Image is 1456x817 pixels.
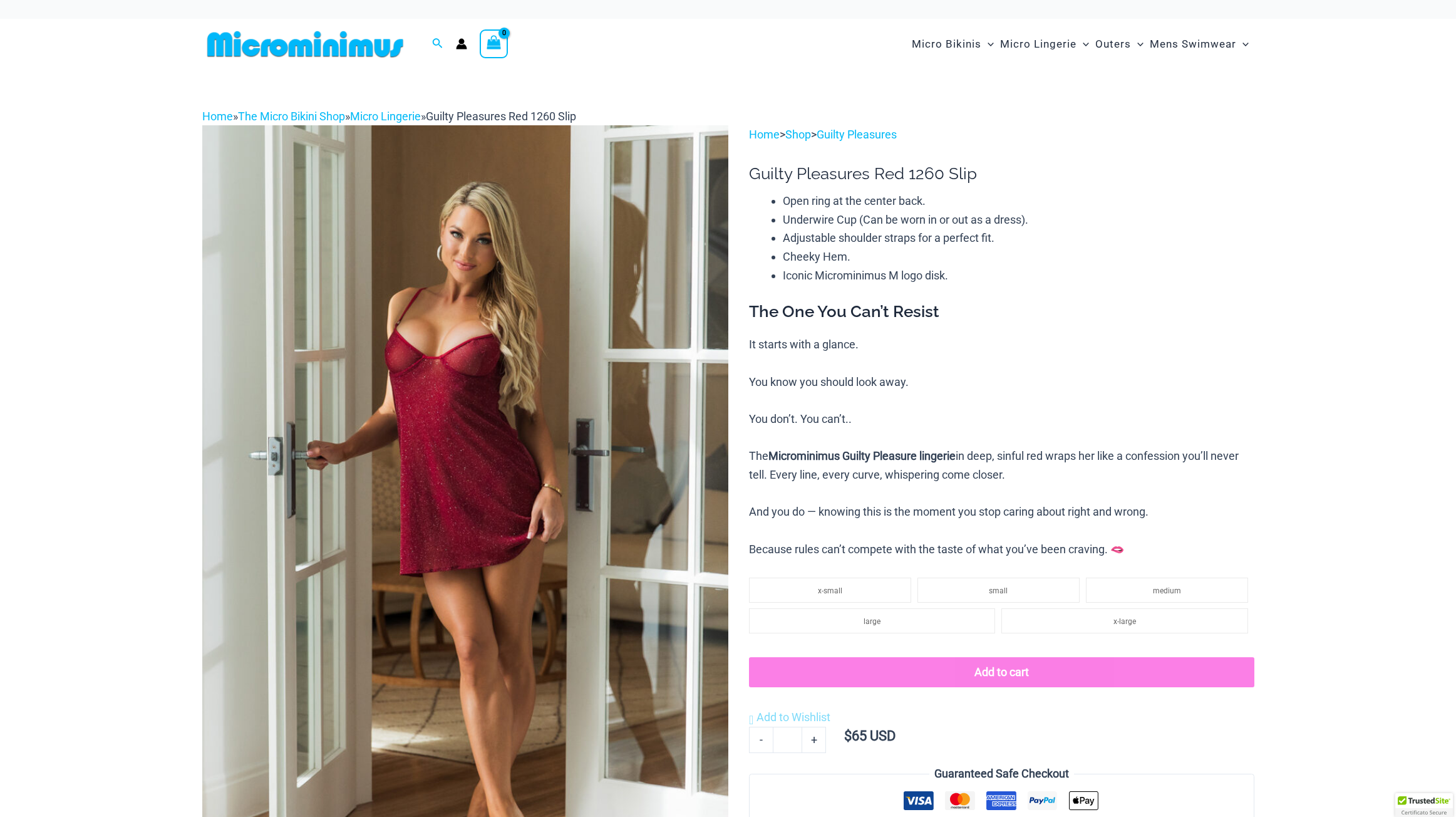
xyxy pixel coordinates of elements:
[1000,28,1077,60] span: Micro Lingerie
[818,586,842,595] span: x-small
[783,192,1254,211] li: Open ring at the center back.
[912,28,981,60] span: Micro Bikinis
[749,578,911,603] li: x-small
[773,727,802,753] input: Product quantity
[749,608,995,633] li: large
[864,617,880,626] span: large
[749,708,830,727] a: Add to Wishlist
[783,247,1254,266] li: Cheeky Hem.
[783,229,1254,247] li: Adjustable shoulder straps for a perfect fit.
[238,110,345,123] a: The Micro Bikini Shop
[202,110,576,123] span: » » »
[783,211,1254,229] li: Underwire Cup (Can be worn in or out as a dress).
[909,25,997,63] a: Micro BikinisMenu ToggleMenu Toggle
[981,28,994,60] span: Menu Toggle
[907,23,1254,65] nav: Site Navigation
[749,125,1254,144] p: > >
[202,110,233,123] a: Home
[749,301,1254,323] h3: The One You Can’t Resist
[1236,28,1249,60] span: Menu Toggle
[749,657,1254,687] button: Add to cart
[785,128,811,141] a: Shop
[426,110,576,123] span: Guilty Pleasures Red 1260 Slip
[768,449,956,462] b: Microminimus Guilty Pleasure lingerie
[844,728,852,744] span: $
[749,335,1254,558] p: It starts with a glance. You know you should look away. You don’t. You can’t.. The in deep, sinfu...
[1147,25,1252,63] a: Mens SwimwearMenu ToggleMenu Toggle
[997,25,1092,63] a: Micro LingerieMenu ToggleMenu Toggle
[1153,586,1181,595] span: medium
[1395,793,1453,817] div: TrustedSite Certified
[917,578,1080,603] li: small
[1113,617,1136,626] span: x-large
[749,164,1254,184] h1: Guilty Pleasures Red 1260 Slip
[432,36,443,52] a: Search icon link
[1086,578,1248,603] li: medium
[749,727,773,753] a: -
[817,128,897,141] a: Guilty Pleasures
[1092,25,1147,63] a: OutersMenu ToggleMenu Toggle
[480,29,509,58] a: View Shopping Cart, empty
[1001,608,1247,633] li: x-large
[783,266,1254,285] li: Iconic Microminimus M logo disk.
[1077,28,1089,60] span: Menu Toggle
[929,764,1074,783] legend: Guaranteed Safe Checkout
[749,128,780,141] a: Home
[756,710,830,724] span: Add to Wishlist
[1131,28,1144,60] span: Menu Toggle
[1095,28,1131,60] span: Outers
[802,727,826,753] a: +
[844,728,896,744] bdi: 65 USD
[456,38,467,49] a: Account icon link
[1150,28,1236,60] span: Mens Swimwear
[350,110,421,123] a: Micro Lingerie
[202,30,408,58] img: MM SHOP LOGO FLAT
[989,586,1008,595] span: small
